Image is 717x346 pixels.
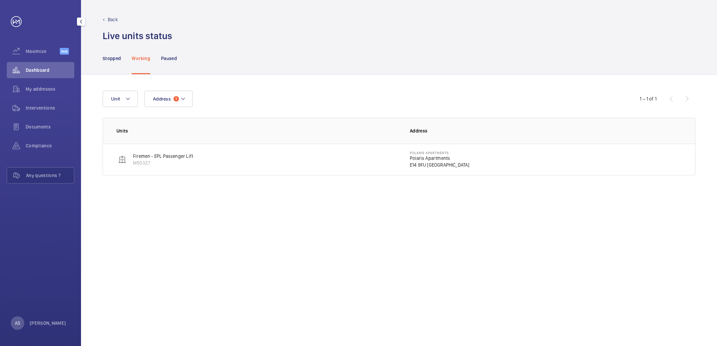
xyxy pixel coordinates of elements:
p: M50327 [133,160,193,166]
button: Address1 [144,91,193,107]
span: Beta [60,48,69,55]
span: Dashboard [26,67,74,74]
p: Paused [161,55,177,62]
p: Polaris Apartments [410,151,470,155]
p: [PERSON_NAME] [30,320,66,326]
span: Maximize [26,48,60,55]
span: Any questions ? [26,172,74,179]
p: Polaris Apartments [410,155,470,162]
img: elevator.svg [118,155,126,164]
h1: Live units status [103,30,172,42]
span: Unit [111,96,120,102]
span: My addresses [26,86,74,92]
p: Working [132,55,150,62]
p: Back [108,16,118,23]
p: Stopped [103,55,121,62]
span: Interventions [26,105,74,111]
span: Documents [26,123,74,130]
p: Units [116,127,399,134]
span: Compliance [26,142,74,149]
p: Address [410,127,682,134]
span: 1 [174,96,179,102]
p: Firemen - EPL Passenger Lift [133,153,193,160]
div: 1 – 1 of 1 [640,95,657,102]
button: Unit [103,91,138,107]
p: E14 9FU [GEOGRAPHIC_DATA] [410,162,470,168]
p: AS [15,320,20,326]
span: Address [153,96,171,102]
